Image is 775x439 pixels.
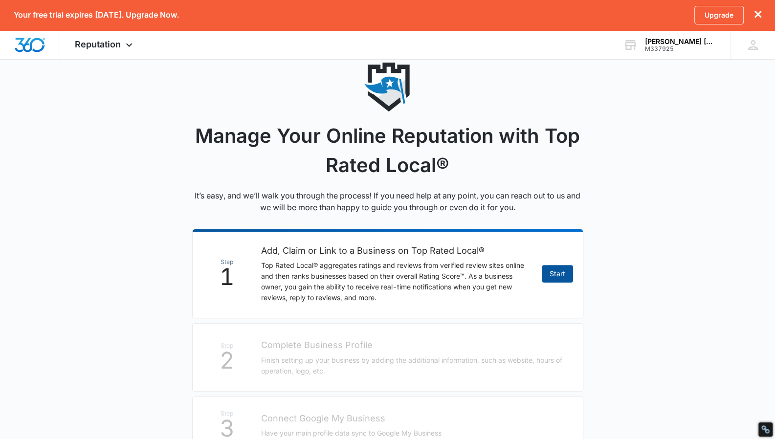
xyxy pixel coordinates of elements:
[761,425,770,434] div: Restore Info Box &#10;&#10;NoFollow Info:&#10; META-Robots NoFollow: &#09;true&#10; META-Robots N...
[75,39,121,49] span: Reputation
[363,63,412,111] img: reputation icon
[645,45,716,52] div: account id
[192,121,583,180] h1: Manage Your Online Reputation with Top Rated Local®
[261,244,532,258] h2: Add, Claim or Link to a Business on Top Rated Local®
[14,10,179,20] p: Your free trial expires [DATE]. Upgrade Now.
[754,10,761,20] button: dismiss this dialog
[202,259,251,265] span: Step
[694,6,744,24] a: Upgrade
[261,260,532,303] p: Top Rated Local® aggregates ratings and reviews from verified review sites online and then ranks ...
[60,30,150,59] div: Reputation
[202,259,251,288] div: 1
[645,38,716,45] div: account name
[542,265,573,283] a: Start
[192,190,583,213] p: It’s easy, and we’ll walk you through the process! If you need help at any point, you can reach o...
